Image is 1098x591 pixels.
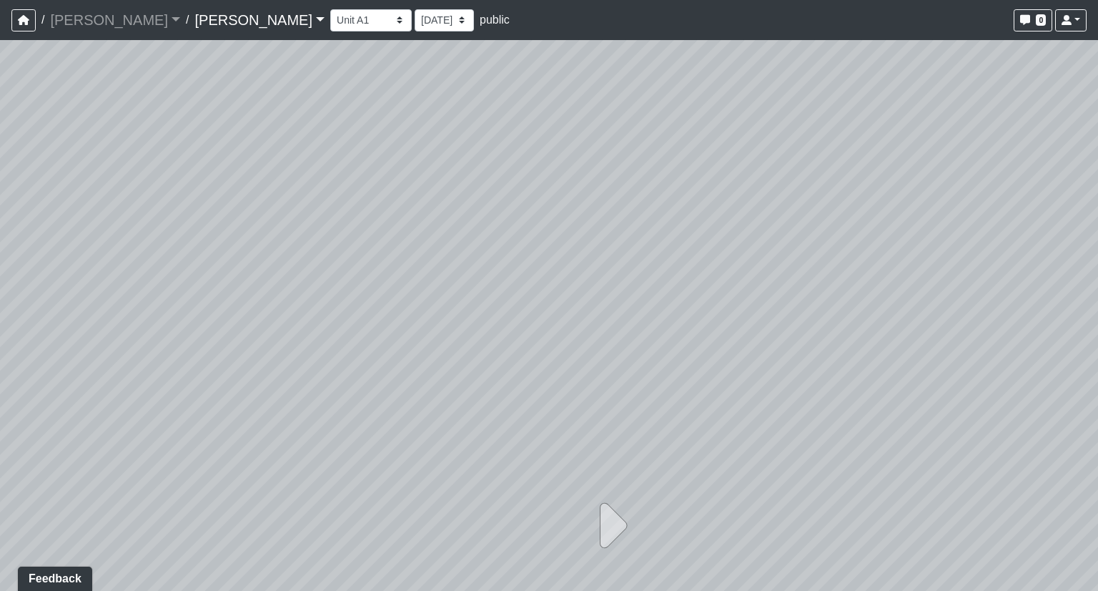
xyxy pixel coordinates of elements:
[50,6,180,34] a: [PERSON_NAME]
[480,14,510,26] span: public
[180,6,194,34] span: /
[1036,14,1046,26] span: 0
[36,6,50,34] span: /
[194,6,325,34] a: [PERSON_NAME]
[11,562,95,591] iframe: Ybug feedback widget
[1014,9,1052,31] button: 0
